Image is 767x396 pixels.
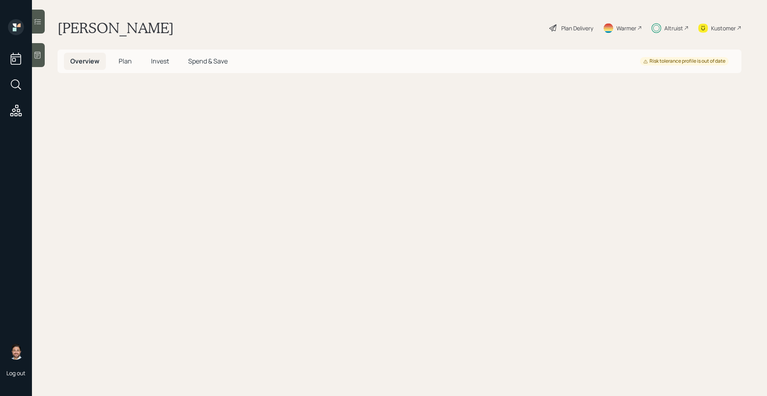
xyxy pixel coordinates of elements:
[151,57,169,65] span: Invest
[58,19,174,37] h1: [PERSON_NAME]
[643,58,725,65] div: Risk tolerance profile is out of date
[616,24,636,32] div: Warmer
[70,57,99,65] span: Overview
[6,369,26,377] div: Log out
[119,57,132,65] span: Plan
[664,24,683,32] div: Altruist
[711,24,736,32] div: Kustomer
[8,344,24,360] img: michael-russo-headshot.png
[561,24,593,32] div: Plan Delivery
[188,57,228,65] span: Spend & Save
